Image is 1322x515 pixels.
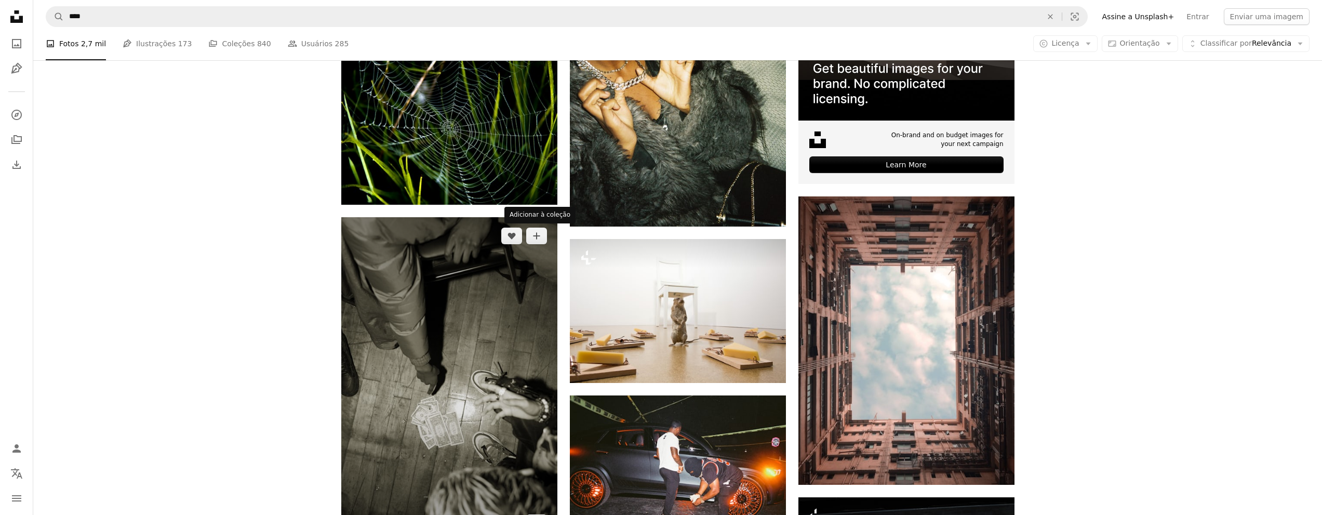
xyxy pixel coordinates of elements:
[1033,35,1097,52] button: Licença
[570,306,786,315] a: um rato em uma sala com queijo no chão
[46,7,64,27] button: Pesquise na Unsplash
[6,154,27,175] a: Histórico de downloads
[6,129,27,150] a: Coleções
[504,207,576,223] div: Adicionar à coleção
[341,374,557,384] a: pessoa em calças brancas e botas de couro preto em pé no chão de madeira marrom
[341,61,557,205] img: teia de aranha na fotografia de perto
[570,61,786,70] a: mulher no casaco preto da pele deitada na cama
[798,336,1014,345] a: foto de baixo ângulo
[123,27,192,60] a: Ilustrações 173
[570,472,786,482] a: homem de camiseta branca e calças pretas apoiadas no carro preto
[46,6,1088,27] form: Pesquise conteúdo visual em todo o site
[178,38,192,49] span: 173
[288,27,349,60] a: Usuários 285
[1180,8,1215,25] a: Entrar
[335,38,349,49] span: 285
[809,131,826,148] img: file-1631678316303-ed18b8b5cb9cimage
[6,438,27,459] a: Entrar / Cadastrar-se
[341,128,557,137] a: teia de aranha na fotografia de perto
[6,488,27,509] button: Menu
[6,58,27,79] a: Ilustrações
[208,27,271,60] a: Coleções 840
[1200,39,1252,47] span: Classificar por
[6,104,27,125] a: Explorar
[1120,39,1160,47] span: Orientação
[6,463,27,484] button: Idioma
[1224,8,1310,25] button: Enviar uma imagem
[526,228,547,244] button: Adicionar à coleção
[1039,7,1062,27] button: Limpar
[884,131,1004,149] span: On-brand and on budget images for your next campaign
[1096,8,1181,25] a: Assine a Unsplash+
[1102,35,1178,52] button: Orientação
[1182,35,1310,52] button: Classificar porRelevância
[1062,7,1087,27] button: Pesquisa visual
[257,38,271,49] span: 840
[6,6,27,29] a: Início — Unsplash
[1051,39,1079,47] span: Licença
[570,239,786,383] img: um rato em uma sala com queijo no chão
[6,33,27,54] a: Fotos
[798,196,1014,485] img: foto de baixo ângulo
[1200,38,1291,49] span: Relevância
[501,228,522,244] button: Curtir
[809,156,1004,173] div: Learn More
